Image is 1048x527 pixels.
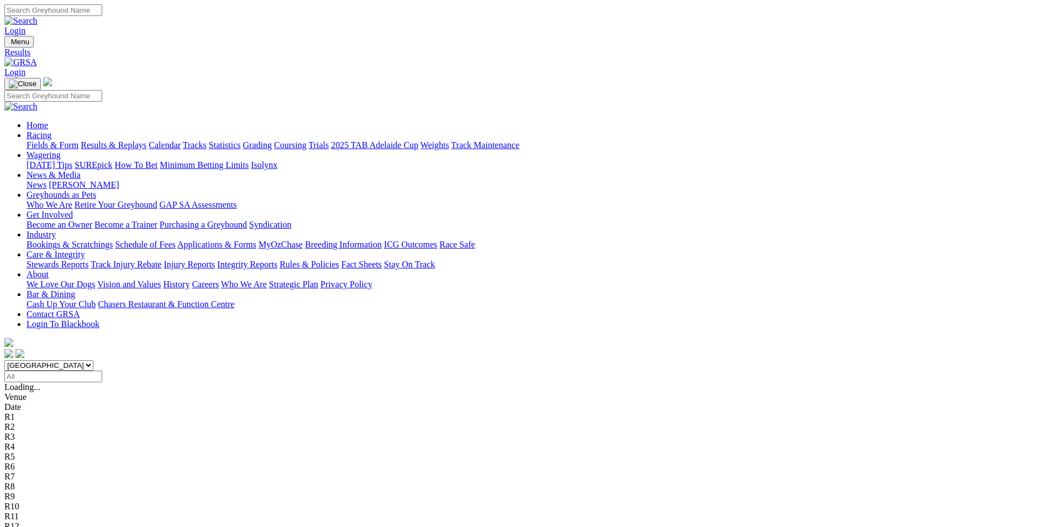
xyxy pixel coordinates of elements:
a: Chasers Restaurant & Function Centre [98,299,234,309]
div: R4 [4,442,1044,452]
a: Purchasing a Greyhound [160,220,247,229]
div: Greyhounds as Pets [27,200,1044,210]
a: Privacy Policy [320,280,372,289]
a: Bookings & Scratchings [27,240,113,249]
div: R6 [4,462,1044,472]
img: Close [9,80,36,88]
button: Toggle navigation [4,78,41,90]
a: Syndication [249,220,291,229]
div: R11 [4,512,1044,521]
div: Wagering [27,160,1044,170]
a: Bar & Dining [27,289,75,299]
a: History [163,280,189,289]
a: About [27,270,49,279]
a: We Love Our Dogs [27,280,95,289]
a: Wagering [27,150,61,160]
div: Venue [4,392,1044,402]
img: facebook.svg [4,349,13,358]
a: Coursing [274,140,307,150]
div: R7 [4,472,1044,482]
a: Login To Blackbook [27,319,99,329]
div: R5 [4,452,1044,462]
a: News & Media [27,170,81,180]
a: Login [4,67,25,77]
a: Greyhounds as Pets [27,190,96,199]
div: Date [4,402,1044,412]
a: SUREpick [75,160,112,170]
div: R2 [4,422,1044,432]
a: Breeding Information [305,240,382,249]
a: How To Bet [115,160,158,170]
span: Menu [11,38,29,46]
a: Rules & Policies [280,260,339,269]
a: Applications & Forms [177,240,256,249]
a: Isolynx [251,160,277,170]
a: MyOzChase [259,240,303,249]
a: Stay On Track [384,260,435,269]
img: Search [4,16,38,26]
div: R9 [4,492,1044,502]
div: Get Involved [27,220,1044,230]
a: [DATE] Tips [27,160,72,170]
a: Cash Up Your Club [27,299,96,309]
a: Stewards Reports [27,260,88,269]
a: 2025 TAB Adelaide Cup [331,140,418,150]
div: About [27,280,1044,289]
a: Calendar [149,140,181,150]
input: Select date [4,371,102,382]
div: Racing [27,140,1044,150]
a: Fields & Form [27,140,78,150]
a: Track Maintenance [451,140,519,150]
a: Grading [243,140,272,150]
a: Contact GRSA [27,309,80,319]
a: Careers [192,280,219,289]
div: R3 [4,432,1044,442]
button: Toggle navigation [4,36,34,48]
a: Race Safe [439,240,475,249]
div: R8 [4,482,1044,492]
a: Who We Are [221,280,267,289]
img: logo-grsa-white.png [4,338,13,347]
div: News & Media [27,180,1044,190]
a: Results [4,48,1044,57]
a: Minimum Betting Limits [160,160,249,170]
a: Weights [420,140,449,150]
a: Care & Integrity [27,250,85,259]
div: Industry [27,240,1044,250]
a: Statistics [209,140,241,150]
a: Integrity Reports [217,260,277,269]
a: Schedule of Fees [115,240,175,249]
a: GAP SA Assessments [160,200,237,209]
a: Who We Are [27,200,72,209]
span: Loading... [4,382,40,392]
img: logo-grsa-white.png [43,77,52,86]
a: Results & Replays [81,140,146,150]
a: Track Injury Rebate [91,260,161,269]
a: News [27,180,46,189]
a: Become a Trainer [94,220,157,229]
a: Racing [27,130,51,140]
div: R10 [4,502,1044,512]
a: Become an Owner [27,220,92,229]
a: Get Involved [27,210,73,219]
a: Industry [27,230,56,239]
a: Tracks [183,140,207,150]
a: Vision and Values [97,280,161,289]
a: ICG Outcomes [384,240,437,249]
input: Search [4,4,102,16]
div: R1 [4,412,1044,422]
a: Login [4,26,25,35]
img: twitter.svg [15,349,24,358]
img: GRSA [4,57,37,67]
a: Home [27,120,48,130]
div: Care & Integrity [27,260,1044,270]
input: Search [4,90,102,102]
img: Search [4,102,38,112]
a: Retire Your Greyhound [75,200,157,209]
a: Injury Reports [164,260,215,269]
a: Strategic Plan [269,280,318,289]
div: Bar & Dining [27,299,1044,309]
a: Trials [308,140,329,150]
a: Fact Sheets [341,260,382,269]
